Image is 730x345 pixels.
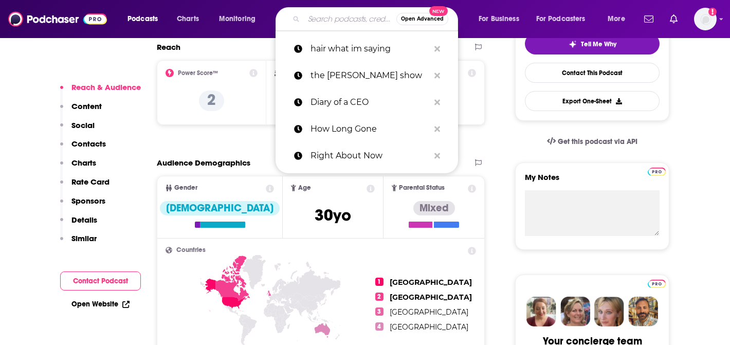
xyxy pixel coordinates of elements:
[666,10,682,28] a: Show notifications dropdown
[71,158,96,168] p: Charts
[413,201,455,215] div: Mixed
[276,142,458,169] a: Right About Now
[648,168,666,176] img: Podchaser Pro
[390,322,468,332] span: [GEOGRAPHIC_DATA]
[178,69,218,77] h2: Power Score™
[708,8,717,16] svg: Add a profile image
[60,196,105,215] button: Sponsors
[71,300,130,308] a: Open Website
[276,116,458,142] a: How Long Gone
[569,40,577,48] img: tell me why sparkle
[648,166,666,176] a: Pro website
[390,293,472,302] span: [GEOGRAPHIC_DATA]
[375,322,384,331] span: 4
[219,12,255,26] span: Monitoring
[560,297,590,326] img: Barbara Profile
[536,12,586,26] span: For Podcasters
[375,293,384,301] span: 2
[375,278,384,286] span: 1
[199,90,224,111] p: 2
[390,307,468,317] span: [GEOGRAPHIC_DATA]
[648,278,666,288] a: Pro website
[694,8,717,30] button: Show profile menu
[60,158,96,177] button: Charts
[212,11,269,27] button: open menu
[60,215,97,234] button: Details
[311,142,429,169] p: Right About Now
[628,297,658,326] img: Jon Profile
[60,139,106,158] button: Contacts
[375,307,384,316] span: 3
[120,11,171,27] button: open menu
[276,62,458,89] a: the [PERSON_NAME] show
[71,177,109,187] p: Rate Card
[71,215,97,225] p: Details
[285,7,468,31] div: Search podcasts, credits, & more...
[594,297,624,326] img: Jules Profile
[429,6,448,16] span: New
[399,185,445,191] span: Parental Status
[530,11,600,27] button: open menu
[694,8,717,30] img: User Profile
[276,35,458,62] a: hair what im saying
[174,185,197,191] span: Gender
[525,172,660,190] label: My Notes
[176,247,206,253] span: Countries
[471,11,532,27] button: open menu
[276,89,458,116] a: Diary of a CEO
[160,201,280,215] div: [DEMOGRAPHIC_DATA]
[640,10,658,28] a: Show notifications dropdown
[8,9,107,29] img: Podchaser - Follow, Share and Rate Podcasts
[304,11,396,27] input: Search podcasts, credits, & more...
[177,12,199,26] span: Charts
[311,62,429,89] p: the sam sanders show
[390,278,472,287] span: [GEOGRAPHIC_DATA]
[60,101,102,120] button: Content
[648,280,666,288] img: Podchaser Pro
[311,89,429,116] p: Diary of a CEO
[608,12,625,26] span: More
[60,82,141,101] button: Reach & Audience
[60,177,109,196] button: Rate Card
[71,233,97,243] p: Similar
[479,12,519,26] span: For Business
[581,40,616,48] span: Tell Me Why
[558,137,637,146] span: Get this podcast via API
[526,297,556,326] img: Sydney Profile
[539,129,646,154] a: Get this podcast via API
[60,120,95,139] button: Social
[694,8,717,30] span: Logged in as sophiak
[315,205,351,225] span: 30 yo
[60,271,141,290] button: Contact Podcast
[71,82,141,92] p: Reach & Audience
[401,16,444,22] span: Open Advanced
[157,158,250,168] h2: Audience Demographics
[525,91,660,111] button: Export One-Sheet
[525,63,660,83] a: Contact This Podcast
[311,35,429,62] p: hair what im saying
[71,139,106,149] p: Contacts
[600,11,638,27] button: open menu
[170,11,205,27] a: Charts
[60,233,97,252] button: Similar
[127,12,158,26] span: Podcasts
[71,196,105,206] p: Sponsors
[525,33,660,55] button: tell me why sparkleTell Me Why
[71,101,102,111] p: Content
[396,13,448,25] button: Open AdvancedNew
[157,42,180,52] h2: Reach
[298,185,311,191] span: Age
[311,116,429,142] p: How Long Gone
[71,120,95,130] p: Social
